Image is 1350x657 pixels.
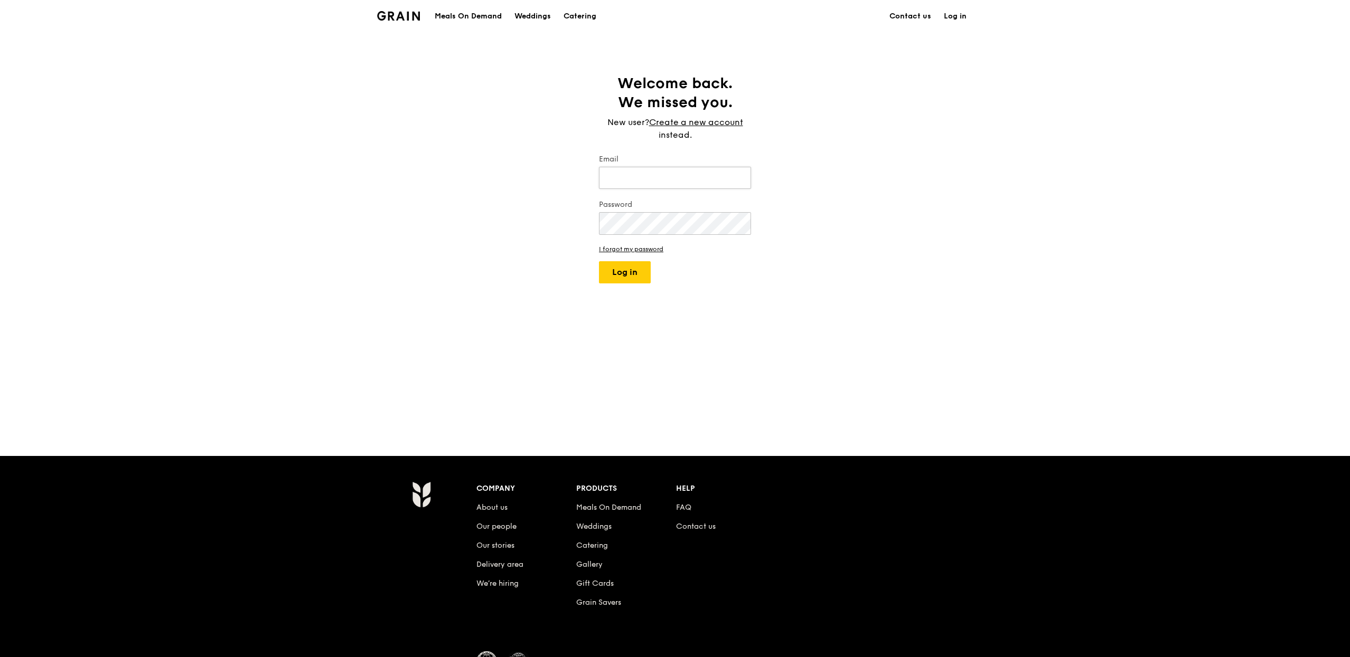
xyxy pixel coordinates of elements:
[607,117,649,127] span: New user?
[564,1,596,32] div: Catering
[576,560,603,569] a: Gallery
[937,1,973,32] a: Log in
[435,1,502,32] div: Meals On Demand
[576,579,614,588] a: Gift Cards
[476,560,523,569] a: Delivery area
[476,522,517,531] a: Our people
[412,481,430,508] img: Grain
[599,154,751,165] label: Email
[576,481,676,496] div: Products
[476,579,519,588] a: We’re hiring
[476,503,508,512] a: About us
[576,598,621,607] a: Grain Savers
[676,481,776,496] div: Help
[576,522,612,531] a: Weddings
[377,11,420,21] img: Grain
[508,1,557,32] a: Weddings
[599,261,651,283] button: Log in
[599,245,751,253] a: I forgot my password
[576,503,641,512] a: Meals On Demand
[576,541,608,550] a: Catering
[883,1,937,32] a: Contact us
[476,481,576,496] div: Company
[599,74,751,112] h1: Welcome back. We missed you.
[599,199,751,210] label: Password
[557,1,603,32] a: Catering
[676,522,716,531] a: Contact us
[649,116,743,129] a: Create a new account
[476,541,514,550] a: Our stories
[514,1,551,32] div: Weddings
[659,130,692,140] span: instead.
[676,503,691,512] a: FAQ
